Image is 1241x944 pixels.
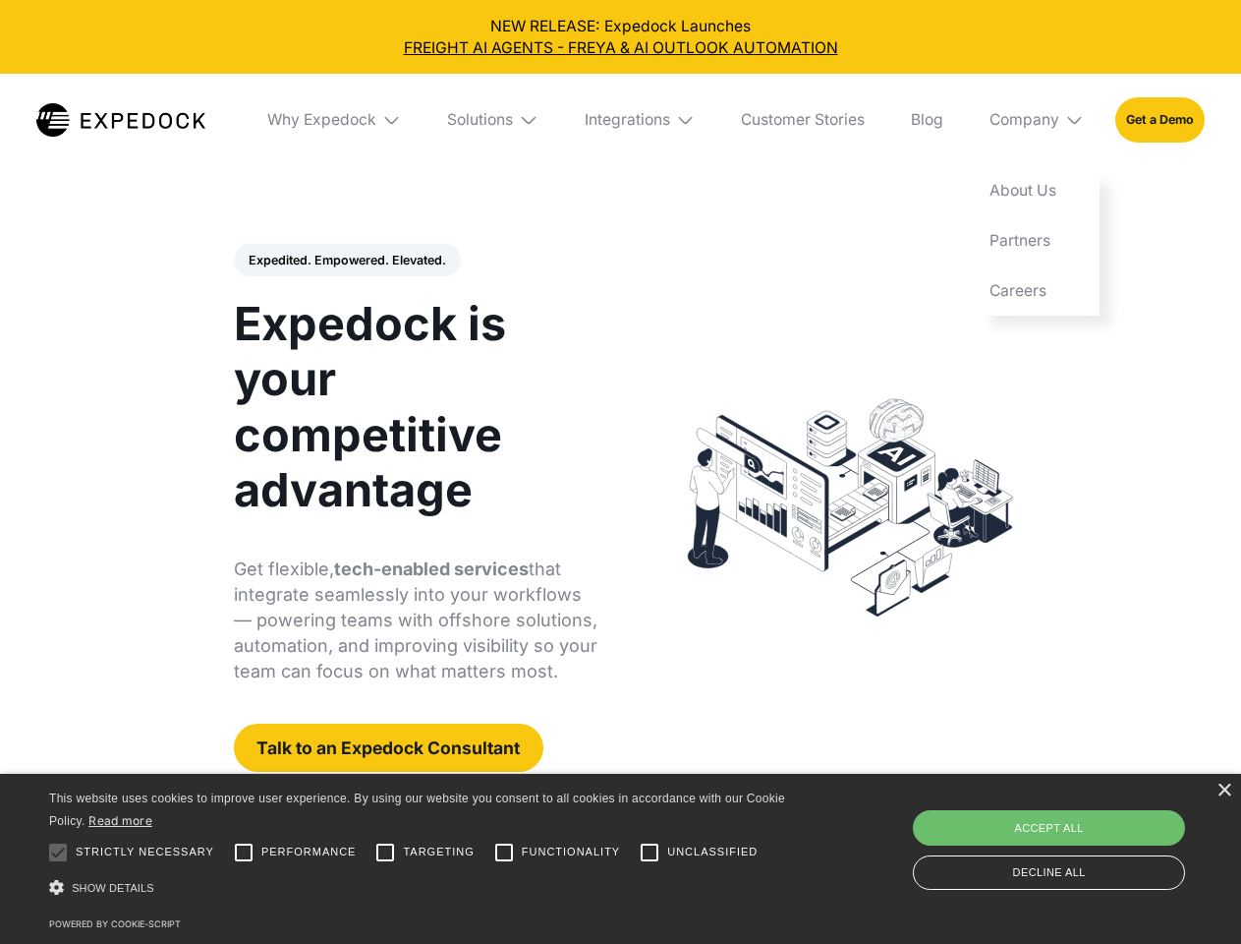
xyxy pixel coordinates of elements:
div: Company [974,74,1100,166]
a: About Us [974,166,1100,216]
h1: Expedock is your competitive advantage [234,296,598,517]
span: Performance [261,844,357,860]
span: Unclassified [667,844,758,860]
iframe: Chat Widget [914,732,1241,944]
div: NEW RELEASE: Expedock Launches [16,16,1226,59]
div: Solutions [447,110,513,130]
div: Why Expedock [267,110,376,130]
strong: tech-enabled services [334,559,529,579]
span: Targeting [403,844,474,860]
div: Integrations [569,74,710,166]
div: Company [989,110,1059,130]
a: Powered by cookie-script [49,918,181,929]
div: Show details [49,875,792,902]
span: Show details [72,882,154,894]
p: Get flexible, that integrate seamlessly into your workflows — powering teams with offshore soluti... [234,557,598,684]
a: Customer Stories [725,74,879,166]
a: Partners [974,216,1100,266]
a: FREIGHT AI AGENTS - FREYA & AI OUTLOOK AUTOMATION [16,37,1226,59]
div: Why Expedock [252,74,417,166]
a: Read more [88,813,152,828]
nav: Company [974,166,1100,316]
span: This website uses cookies to improve user experience. By using our website you consent to all coo... [49,792,785,828]
a: Blog [895,74,958,166]
span: Strictly necessary [76,844,214,860]
div: Integrations [585,110,670,130]
div: Solutions [432,74,554,166]
a: Talk to an Expedock Consultant [234,724,543,772]
a: Careers [974,265,1100,316]
span: Functionality [522,844,620,860]
a: Get a Demo [1115,97,1205,142]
